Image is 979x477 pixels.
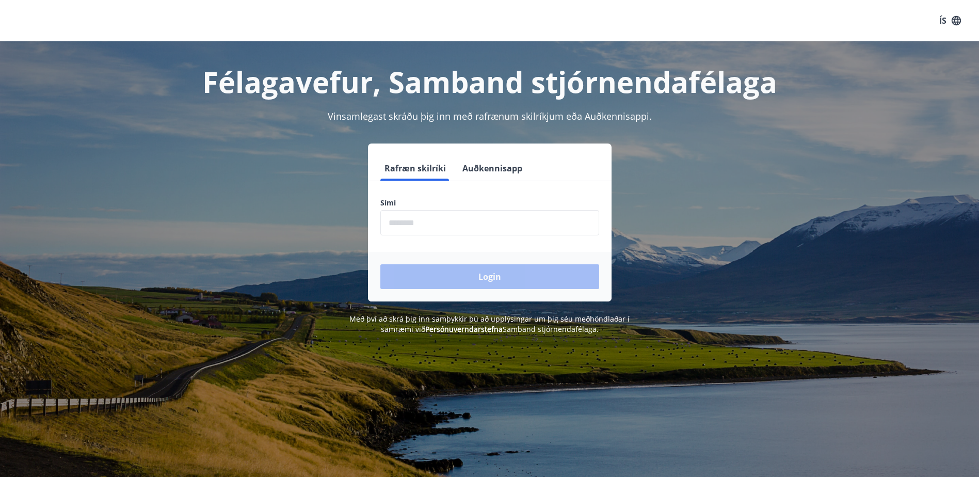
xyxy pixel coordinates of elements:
button: Rafræn skilríki [380,156,450,181]
button: Auðkennisapp [458,156,526,181]
h1: Félagavefur, Samband stjórnendafélaga [131,62,849,101]
label: Sími [380,198,599,208]
button: ÍS [934,11,967,30]
span: Með því að skrá þig inn samþykkir þú að upplýsingar um þig séu meðhöndlaðar í samræmi við Samband... [349,314,630,334]
span: Vinsamlegast skráðu þig inn með rafrænum skilríkjum eða Auðkennisappi. [328,110,652,122]
a: Persónuverndarstefna [425,324,503,334]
